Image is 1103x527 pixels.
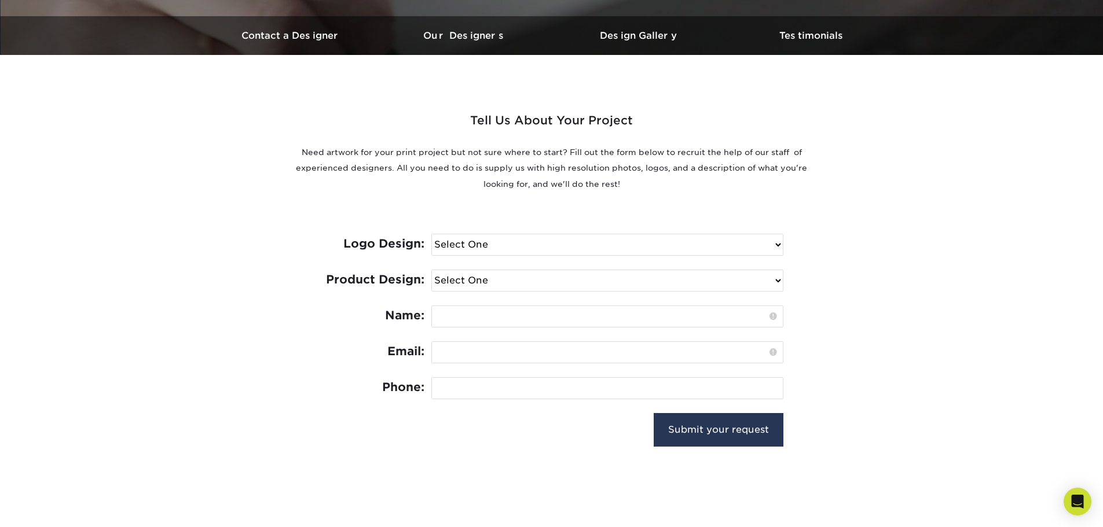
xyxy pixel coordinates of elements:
label: Name: [320,305,424,326]
label: Logo Design: [320,234,424,254]
h2: Tell Us About Your Project [291,110,812,140]
label: Product Design: [320,270,424,290]
h3: Our Designers [378,30,552,41]
iframe: Google Customer Reviews [3,492,98,523]
a: Design Gallery [552,16,725,55]
a: Contact a Designer [204,16,378,55]
h3: Design Gallery [552,30,725,41]
p: Need artwork for your print project but not sure where to start? Fill out the form below to recru... [291,145,812,192]
a: Testimonials [725,16,899,55]
div: Open Intercom Messenger [1064,488,1091,515]
h3: Testimonials [725,30,899,41]
label: Phone: [320,377,424,397]
a: Our Designers [378,16,552,55]
h3: Contact a Designer [204,30,378,41]
input: Submit your request [654,413,783,447]
label: Email: [320,341,424,362]
iframe: reCAPTCHA [320,413,475,453]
